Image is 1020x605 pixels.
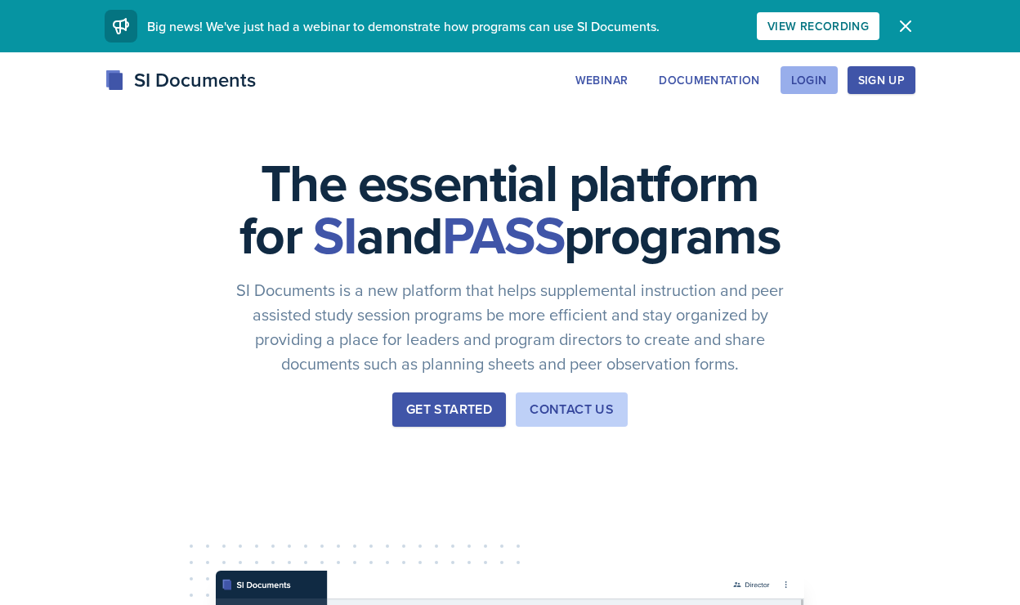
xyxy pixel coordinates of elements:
button: Login [781,66,838,94]
div: SI Documents [105,65,256,95]
div: View Recording [767,20,869,33]
div: Contact Us [530,400,614,419]
div: Login [791,74,827,87]
div: Get Started [406,400,492,419]
button: Sign Up [848,66,915,94]
div: Webinar [575,74,628,87]
button: Get Started [392,392,506,427]
button: Contact Us [516,392,628,427]
button: View Recording [757,12,879,40]
span: Big news! We've just had a webinar to demonstrate how programs can use SI Documents. [147,17,660,35]
div: Documentation [659,74,760,87]
div: Sign Up [858,74,905,87]
button: Documentation [648,66,771,94]
button: Webinar [565,66,638,94]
